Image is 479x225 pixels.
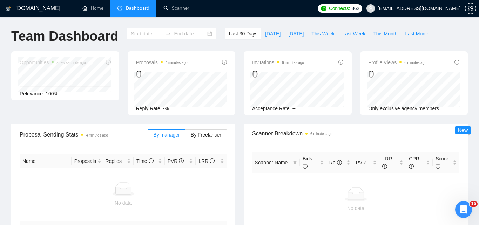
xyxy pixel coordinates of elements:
[291,157,298,168] span: filter
[342,30,365,38] span: Last Week
[86,133,108,137] time: 4 minutes ago
[153,132,180,138] span: By manager
[136,106,160,111] span: Reply Rate
[105,157,126,165] span: Replies
[126,5,149,11] span: Dashboard
[117,6,122,11] span: dashboard
[465,3,476,14] button: setting
[198,158,215,164] span: LRR
[20,91,43,97] span: Relevance
[404,61,426,65] time: 6 minutes ago
[311,30,335,38] span: This Week
[369,58,427,67] span: Profile Views
[252,58,304,67] span: Invitations
[20,154,72,168] th: Name
[131,30,163,38] input: Start date
[136,58,188,67] span: Proposals
[369,28,401,39] button: This Month
[20,130,148,139] span: Proposal Sending Stats
[455,201,472,218] iframe: Intercom live chat
[369,67,427,81] div: 0
[261,28,284,39] button: [DATE]
[409,156,419,169] span: CPR
[288,30,304,38] span: [DATE]
[436,156,448,169] span: Score
[401,28,433,39] button: Last Month
[255,204,457,212] div: No data
[255,160,288,165] span: Scanner Name
[136,158,153,164] span: Time
[265,30,281,38] span: [DATE]
[382,164,387,169] span: info-circle
[329,160,342,165] span: Re
[292,106,296,111] span: --
[303,156,312,169] span: Bids
[284,28,308,39] button: [DATE]
[409,164,414,169] span: info-circle
[369,106,439,111] span: Only exclusive agency members
[191,132,221,138] span: By Freelancer
[405,30,429,38] span: Last Month
[166,31,171,37] span: swap-right
[293,160,297,165] span: filter
[303,164,308,169] span: info-circle
[436,164,440,169] span: info-circle
[373,30,397,38] span: This Month
[454,60,459,65] span: info-circle
[465,6,476,11] a: setting
[356,160,372,165] span: PVR
[458,127,468,133] span: New
[308,28,338,39] button: This Week
[351,5,359,12] span: 862
[163,5,189,11] a: searchScanner
[225,28,261,39] button: Last 30 Days
[470,201,478,207] span: 10
[382,156,392,169] span: LRR
[149,158,154,163] span: info-circle
[22,199,224,207] div: No data
[210,158,215,163] span: info-circle
[338,28,369,39] button: Last Week
[222,60,227,65] span: info-circle
[82,5,103,11] a: homeHome
[11,28,118,45] h1: Team Dashboard
[229,30,257,38] span: Last 30 Days
[102,154,134,168] th: Replies
[337,160,342,165] span: info-circle
[321,6,326,11] img: upwork-logo.png
[329,5,350,12] span: Connects:
[282,61,304,65] time: 6 minutes ago
[74,157,96,165] span: Proposals
[252,106,290,111] span: Acceptance Rate
[252,67,304,81] div: 0
[163,106,169,111] span: -%
[166,61,188,65] time: 4 minutes ago
[252,129,459,138] span: Scanner Breakdown
[46,91,58,97] span: 100%
[465,6,476,11] span: setting
[174,30,206,38] input: End date
[310,132,332,136] time: 6 minutes ago
[368,6,373,11] span: user
[179,158,184,163] span: info-circle
[72,154,103,168] th: Proposals
[6,3,11,14] img: logo
[338,60,343,65] span: info-circle
[168,158,184,164] span: PVR
[136,67,188,81] div: 0
[166,31,171,37] span: to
